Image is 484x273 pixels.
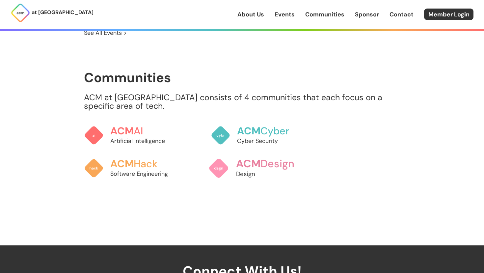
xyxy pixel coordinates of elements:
[84,93,400,110] p: ACM at [GEOGRAPHIC_DATA] consists of 4 communities that each focus on a specific area of tech.
[237,10,264,19] a: About Us
[110,137,179,145] p: Artificial Intelligence
[84,158,104,178] img: ACM Hack
[390,10,414,19] a: Contact
[110,170,179,178] p: Software Engineering
[275,10,295,19] a: Events
[11,3,30,23] img: ACM Logo
[236,170,309,178] p: Design
[84,70,400,85] h1: Communities
[355,10,379,19] a: Sponsor
[211,125,230,145] img: ACM Cyber
[237,125,260,137] span: ACM
[11,3,94,23] a: at [GEOGRAPHIC_DATA]
[305,10,344,19] a: Communities
[84,29,127,37] a: See All Events >
[110,125,179,137] h3: AI
[236,158,309,170] h3: Design
[110,125,134,137] span: ACM
[208,158,229,178] img: ACM Design
[84,125,104,145] img: ACM AI
[110,158,179,170] h3: Hack
[84,152,179,185] a: ACMHackSoftware Engineering
[424,9,473,20] a: Member Login
[84,119,179,152] a: ACMAIArtificial Intelligence
[211,119,306,152] a: ACMCyberCyber Security
[32,8,94,17] p: at [GEOGRAPHIC_DATA]
[237,137,306,145] p: Cyber Security
[208,151,309,185] a: ACMDesignDesign
[236,157,261,170] span: ACM
[237,125,306,137] h3: Cyber
[110,157,134,170] span: ACM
